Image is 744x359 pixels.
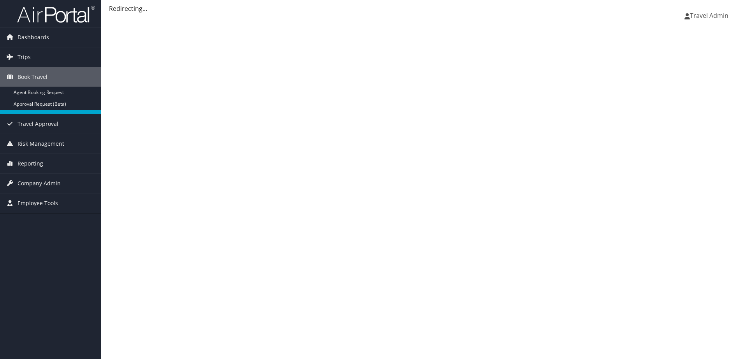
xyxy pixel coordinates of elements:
[18,174,61,193] span: Company Admin
[690,11,728,20] span: Travel Admin
[17,5,95,23] img: airportal-logo.png
[18,47,31,67] span: Trips
[18,67,47,87] span: Book Travel
[109,4,736,13] div: Redirecting...
[18,193,58,213] span: Employee Tools
[684,4,736,27] a: Travel Admin
[18,114,58,134] span: Travel Approval
[18,154,43,173] span: Reporting
[18,134,64,153] span: Risk Management
[18,28,49,47] span: Dashboards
